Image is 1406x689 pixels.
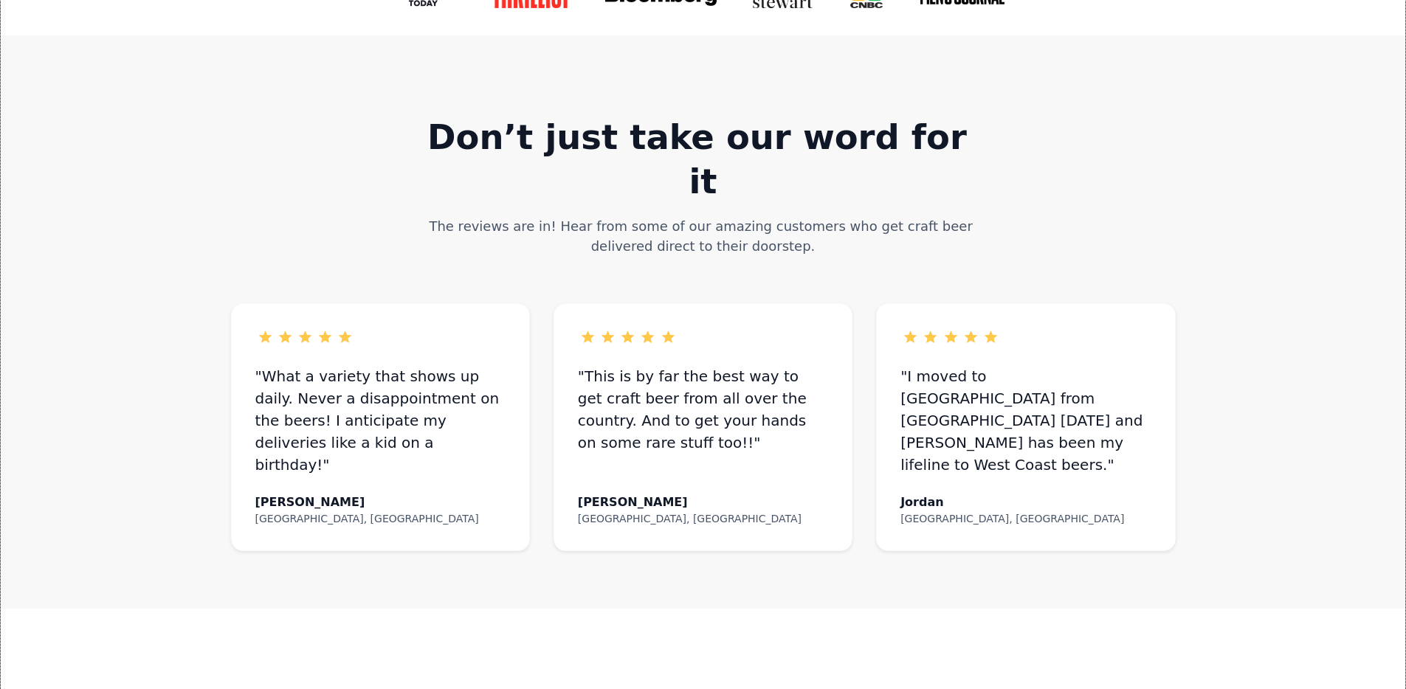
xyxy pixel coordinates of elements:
div: [PERSON_NAME] [578,494,802,511]
div: "I moved to [GEOGRAPHIC_DATA] from [GEOGRAPHIC_DATA] [DATE] and [PERSON_NAME] has been my lifelin... [900,365,1151,476]
div: [GEOGRAPHIC_DATA], [GEOGRAPHIC_DATA] [578,511,802,527]
div: The reviews are in! Hear from some of our amazing customers who get craft beer delivered direct t... [420,216,987,256]
div: "What a variety that shows up daily. Never a disappointment on the beers! I anticipate my deliver... [255,365,506,476]
div: "This is by far the best way to get craft beer from all over the country. And to get your hands o... [578,365,828,454]
div: [PERSON_NAME] [255,494,479,511]
div: [GEOGRAPHIC_DATA], [GEOGRAPHIC_DATA] [255,511,479,527]
div: [GEOGRAPHIC_DATA], [GEOGRAPHIC_DATA] [900,511,1124,527]
div: Jordan [900,494,1124,511]
strong: Don’t just take our word for it [427,117,979,201]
